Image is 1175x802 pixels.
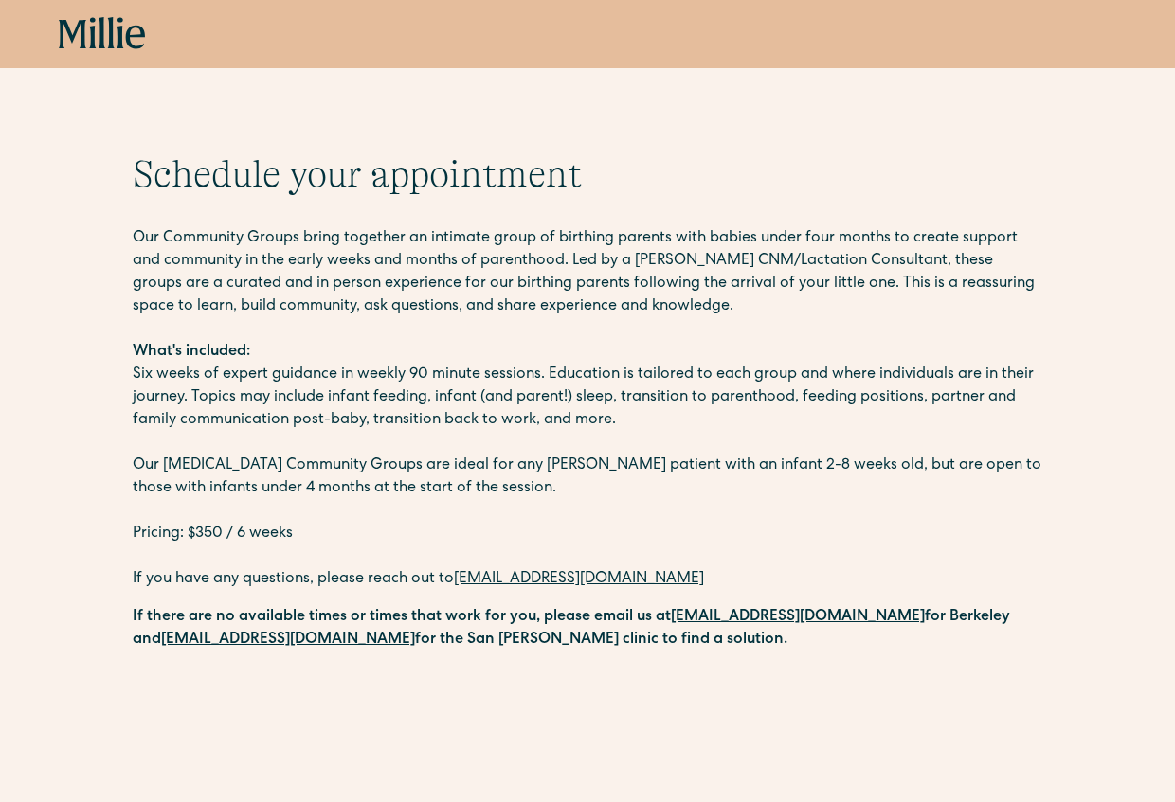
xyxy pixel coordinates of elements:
[133,545,1042,568] p: ‍
[671,610,925,625] a: [EMAIL_ADDRESS][DOMAIN_NAME]
[415,633,787,648] strong: for the San [PERSON_NAME] clinic to find a solution.
[133,610,671,625] strong: If there are no available times or times that work for you, please email us at
[133,568,1042,591] p: If you have any questions, please reach out to
[133,454,1042,500] p: Our [MEDICAL_DATA] Community Groups are ideal for any [PERSON_NAME] patient with an infant 2-8 we...
[161,633,415,648] a: [EMAIL_ADDRESS][DOMAIN_NAME]
[454,572,704,587] a: [EMAIL_ADDRESS][DOMAIN_NAME]
[133,318,1042,341] p: ‍
[133,345,250,360] strong: What's included:
[133,500,1042,523] p: ‍
[133,364,1042,432] p: Six weeks of expert guidance in weekly 90 minute sessions. Education is tailored to each group an...
[133,432,1042,454] p: ‍
[133,227,1042,318] p: Our Community Groups bring together an intimate group of birthing parents with babies under four ...
[133,523,1042,545] p: Pricing: $350 / 6 weeks
[133,151,1042,197] h1: Schedule your appointment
